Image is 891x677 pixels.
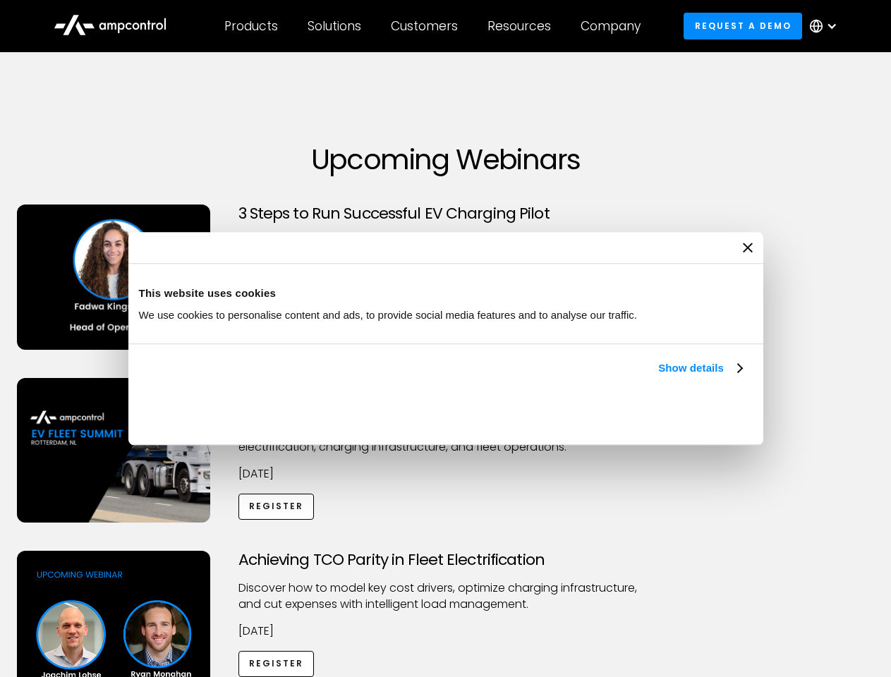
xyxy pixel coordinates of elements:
[17,142,875,176] h1: Upcoming Webinars
[391,18,458,34] div: Customers
[238,205,653,223] h3: 3 Steps to Run Successful EV Charging Pilot
[139,285,753,302] div: This website uses cookies
[139,309,638,321] span: We use cookies to personalise content and ads, to provide social media features and to analyse ou...
[684,13,802,39] a: Request a demo
[581,18,641,34] div: Company
[224,18,278,34] div: Products
[743,243,753,252] button: Close banner
[238,466,653,482] p: [DATE]
[238,651,315,677] a: Register
[238,551,653,569] h3: Achieving TCO Parity in Fleet Electrification
[545,393,747,434] button: Okay
[308,18,361,34] div: Solutions
[658,360,741,377] a: Show details
[487,18,551,34] div: Resources
[238,494,315,520] a: Register
[238,623,653,639] p: [DATE]
[238,580,653,612] p: Discover how to model key cost drivers, optimize charging infrastructure, and cut expenses with i...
